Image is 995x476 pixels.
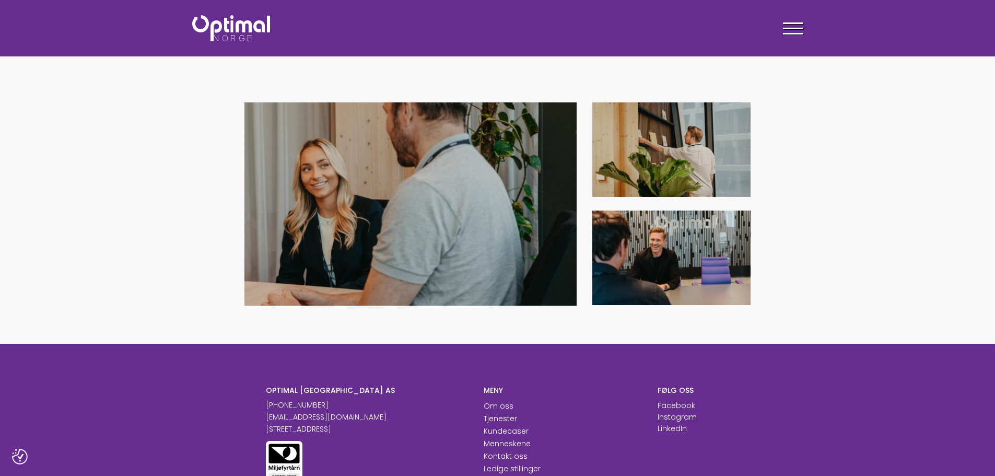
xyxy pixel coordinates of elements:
h6: OPTIMAL [GEOGRAPHIC_DATA] AS [266,386,468,395]
a: Om oss [484,401,513,411]
img: Optimal Norge [192,15,270,41]
h6: MENY [484,386,642,395]
a: Instagram [658,412,697,422]
a: [EMAIL_ADDRESS][DOMAIN_NAME] [266,412,387,422]
a: Facebook [658,400,695,411]
button: Samtykkepreferanser [12,449,28,465]
img: Revisit consent button [12,449,28,465]
a: Ledige stillinger [484,463,541,474]
h6: FØLG OSS [658,386,729,395]
a: Tjenester [484,413,517,424]
a: Menneskene [484,438,531,449]
a: Kontakt oss [484,451,528,461]
p: [STREET_ADDRESS] [266,424,468,435]
p: Instagram [658,412,697,423]
a: Kundecaser [484,426,529,436]
a: LinkedIn [658,423,687,434]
